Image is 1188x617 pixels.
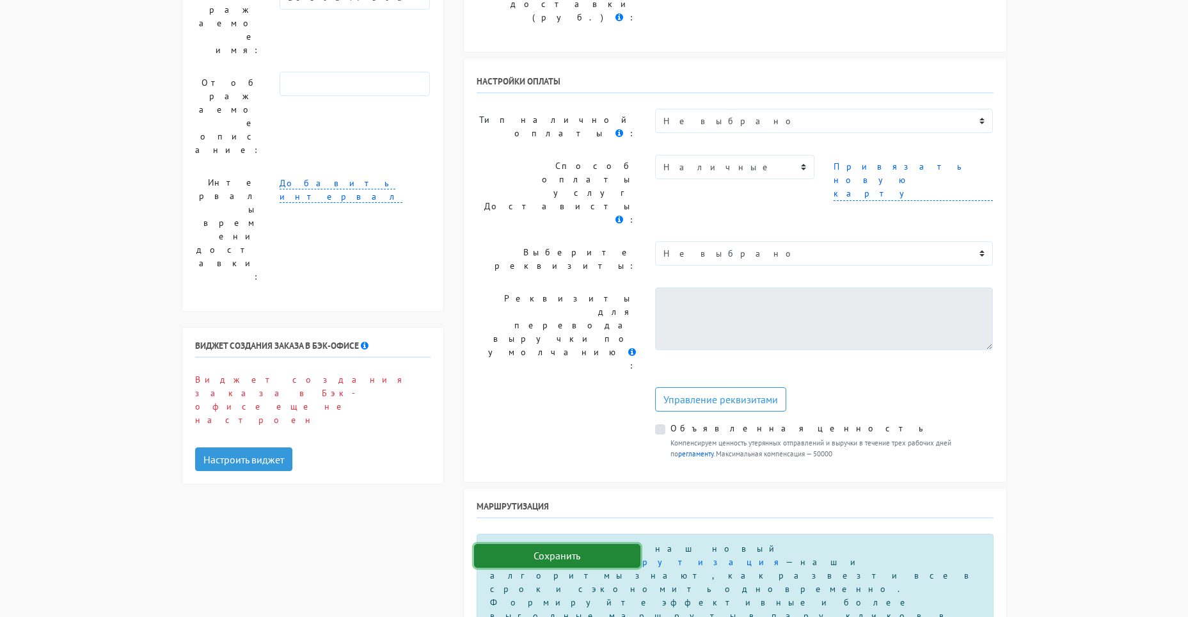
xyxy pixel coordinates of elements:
[467,287,645,377] label: Реквизиты для перевода выручки по умолчанию :
[670,438,994,460] small: Компенсируем ценность утерянных отправлений и выручки в течение трех рабочих дней по . Максимальн...
[195,447,292,472] button: Настроить виджет
[834,160,993,201] a: Привязать новую карту
[678,449,713,458] a: регламенту
[477,501,994,518] h6: Маршрутизация
[195,341,431,358] h6: Виджет создания заказа в Бэк-офисе
[467,155,645,231] label: Способ оплаты услуг Достависты :
[186,72,271,161] label: Отображаемое описание:
[186,172,271,288] label: Интервалы времени доставки:
[280,177,402,203] a: Добавить интервал
[195,373,431,427] p: Виджет создания заказа в Бэк-офисе еще не настроен
[474,544,640,568] input: Сохранить
[477,76,994,93] h6: Настройки оплаты
[467,241,645,277] label: Выберите реквизиты:
[655,387,786,412] a: Управление реквизитами
[670,422,930,435] label: Объявленная ценность
[467,109,645,145] label: Тип наличной оплаты :
[577,556,786,568] a: Маршрутизация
